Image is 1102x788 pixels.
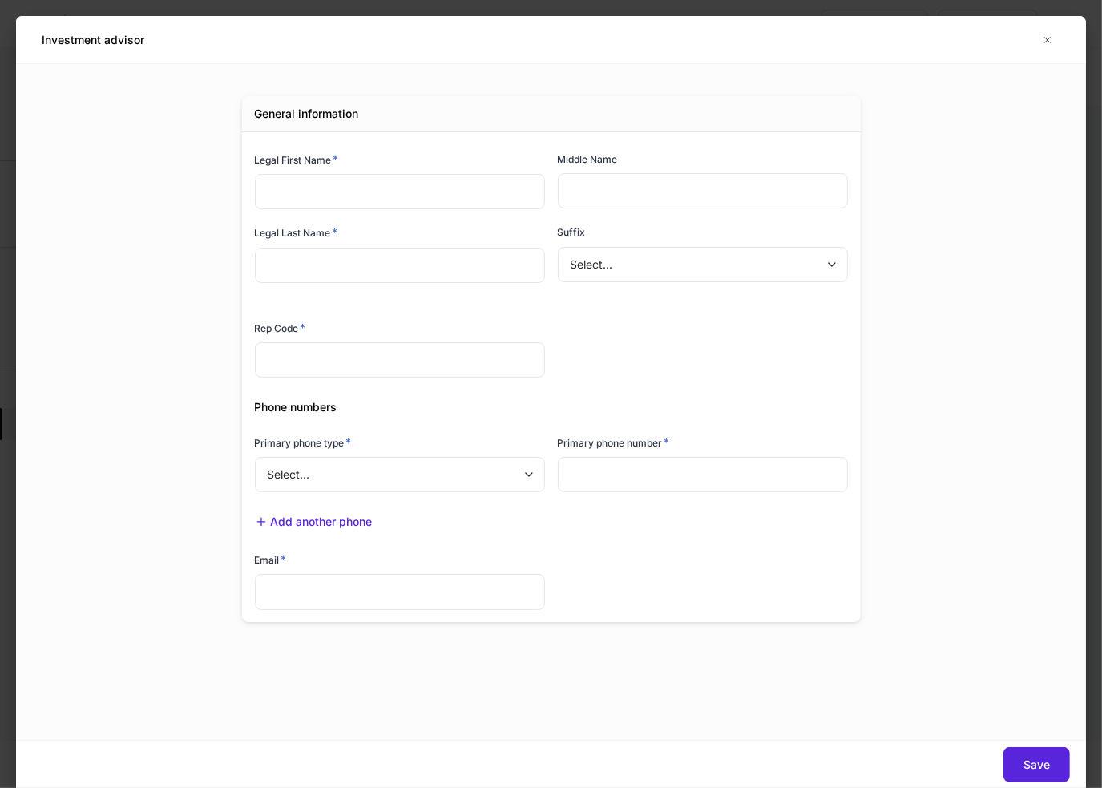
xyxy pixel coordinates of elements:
h6: Primary phone number [558,434,670,451]
h6: Legal First Name [255,152,339,168]
h6: Rep Code [255,320,306,336]
h6: Middle Name [558,152,618,167]
h5: Investment advisor [42,32,144,48]
h6: Legal Last Name [255,224,338,240]
button: Save [1003,747,1070,782]
h6: Email [255,552,287,568]
div: Select... [255,457,544,492]
div: Phone numbers [242,380,848,415]
h6: Primary phone type [255,434,352,451]
div: Select... [558,247,847,282]
h6: Suffix [558,224,586,240]
h5: General information [255,106,359,122]
div: Save [1023,757,1050,773]
button: Add another phone [255,514,373,531]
